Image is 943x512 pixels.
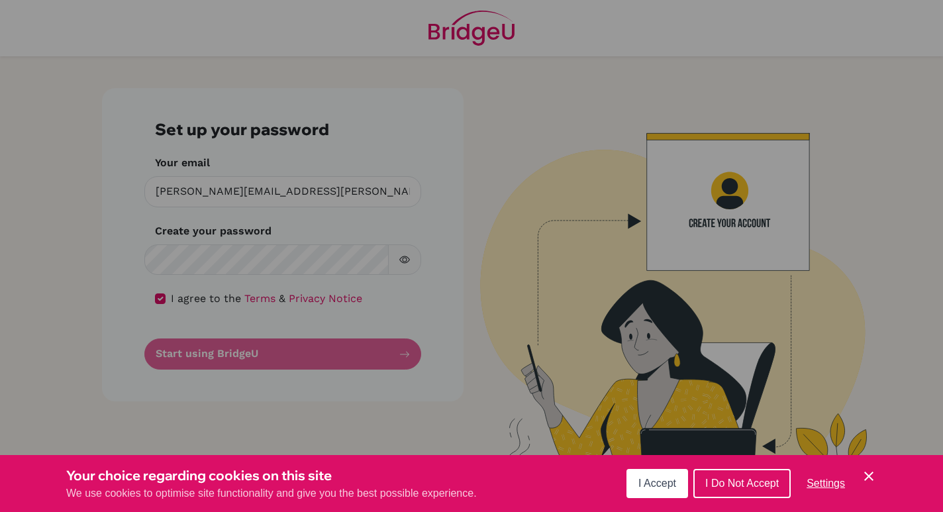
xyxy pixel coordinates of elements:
span: Settings [807,478,845,489]
span: I Accept [638,478,676,489]
button: I Accept [626,469,688,498]
button: Save and close [861,468,877,484]
h3: Your choice regarding cookies on this site [66,466,477,486]
button: Settings [796,470,856,497]
button: I Do Not Accept [693,469,791,498]
span: I Do Not Accept [705,478,779,489]
p: We use cookies to optimise site functionality and give you the best possible experience. [66,486,477,501]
